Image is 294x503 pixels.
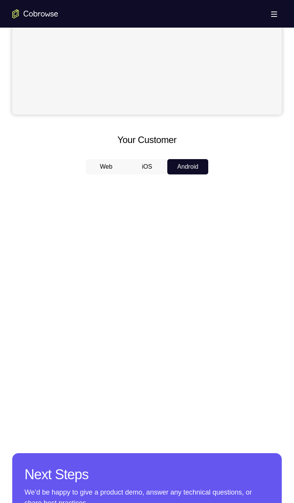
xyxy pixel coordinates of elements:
[12,9,58,18] a: Go to the home page
[127,159,168,174] button: iOS
[86,159,127,174] button: Web
[12,133,282,147] h2: Your Customer
[167,159,208,174] button: Android
[24,465,269,484] h2: Next Steps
